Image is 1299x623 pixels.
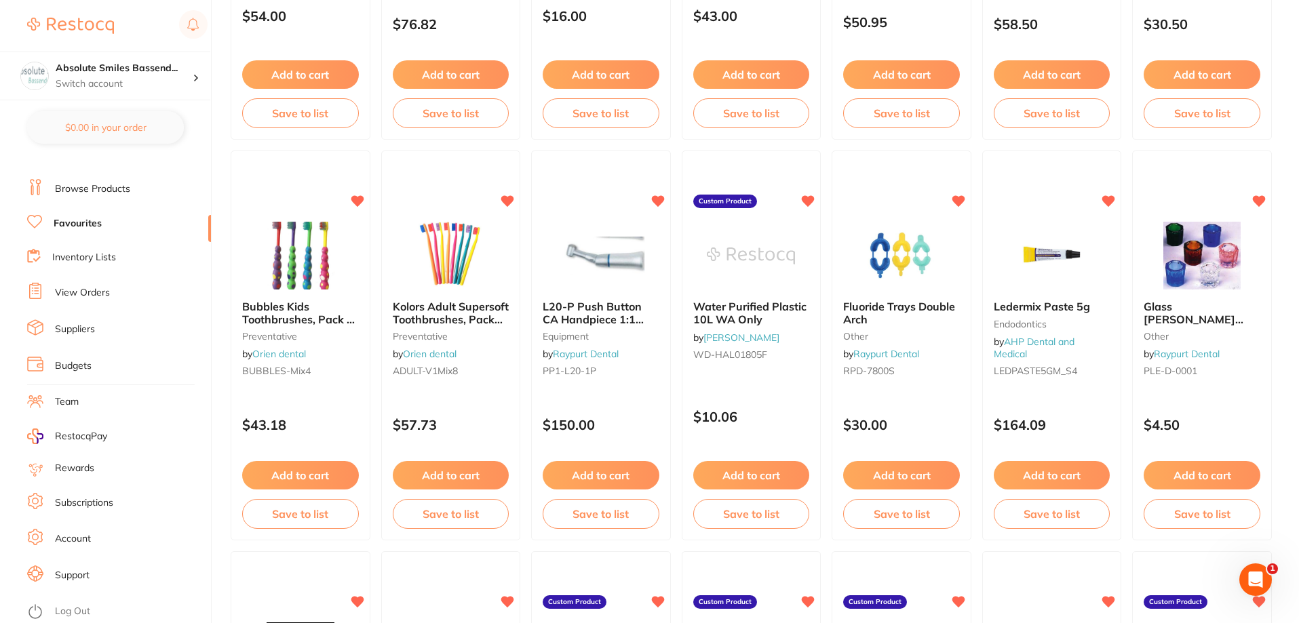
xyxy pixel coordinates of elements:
button: Save to list [843,98,960,128]
b: L20-P Push Button CA Handpiece 1:1 standard [543,300,659,325]
button: Save to list [1144,98,1260,128]
span: Kolors Adult Supersoft Toothbrushes, Pack 72 [393,300,509,338]
a: Suppliers [55,323,95,336]
a: Raypurt Dental [1154,348,1220,360]
p: $10.06 [693,409,810,424]
a: Rewards [55,462,94,475]
img: Glass Dappen Dish [1158,222,1246,289]
small: preventative [393,331,509,342]
img: RestocqPay [27,428,43,444]
p: $164.09 [994,417,1110,433]
span: 1 [1267,563,1278,574]
a: Log Out [55,605,90,618]
p: Switch account [56,77,193,91]
p: $16.00 [543,8,659,24]
h4: Absolute Smiles Bassendean [56,62,193,75]
button: Save to list [242,499,359,529]
b: Kolors Adult Supersoft Toothbrushes, Pack 72 [393,300,509,325]
p: $76.82 [393,16,509,32]
button: Add to cart [242,461,359,489]
label: Custom Product [693,595,757,609]
img: Kolors Adult Supersoft Toothbrushes, Pack 72 [406,222,495,289]
a: Account [55,532,91,546]
span: L20-P Push Button CA Handpiece 1:1 standard [543,300,644,338]
button: Add to cart [994,60,1110,89]
button: $0.00 in your order [27,111,184,144]
p: $30.50 [1144,16,1260,32]
span: WD-HAL01805F [693,348,767,361]
button: Add to cart [242,60,359,89]
span: PP1-L20-1P [543,365,596,377]
b: Ledermix Paste 5g [994,300,1110,313]
button: Add to cart [393,461,509,489]
button: Add to cart [843,60,960,89]
img: Bubbles Kids Toothbrushes, Pack of 48 [256,222,345,289]
span: Glass [PERSON_NAME] Dish [1144,300,1243,338]
span: Ledermix Paste 5g [994,300,1090,313]
a: Raypurt Dental [553,348,619,360]
span: ADULT-V1Mix8 [393,365,458,377]
span: by [543,348,619,360]
button: Save to list [393,499,509,529]
p: $50.95 [843,14,960,30]
a: Budgets [55,359,92,373]
b: Fluoride Trays Double Arch [843,300,960,325]
span: by [994,336,1074,360]
p: $58.50 [994,16,1110,32]
button: Save to list [693,98,810,128]
span: RPD-7800S [843,365,895,377]
b: Glass Dappen Dish [1144,300,1260,325]
span: by [393,348,457,360]
p: $43.00 [693,8,810,24]
img: Fluoride Trays Double Arch [857,222,946,289]
a: Support [55,569,90,582]
p: $4.50 [1144,417,1260,433]
p: $150.00 [543,417,659,433]
p: $43.18 [242,417,359,433]
span: PLE-D-0001 [1144,365,1197,377]
a: RestocqPay [27,428,107,444]
small: endodontics [994,319,1110,329]
span: by [843,348,919,360]
span: by [1144,348,1220,360]
button: Save to list [994,98,1110,128]
a: View Orders [55,286,110,300]
img: Water Purified Plastic 10L WA Only [707,222,795,289]
button: Add to cart [1144,461,1260,489]
button: Save to list [1144,499,1260,529]
a: Browse Products [55,182,130,196]
button: Save to list [543,98,659,128]
a: Orien dental [252,348,306,360]
img: L20-P Push Button CA Handpiece 1:1 standard [557,222,645,289]
span: Fluoride Trays Double Arch [843,300,955,325]
span: Water Purified Plastic 10L WA Only [693,300,807,325]
label: Custom Product [543,595,606,609]
b: Bubbles Kids Toothbrushes, Pack of 48 [242,300,359,325]
a: AHP Dental and Medical [994,336,1074,360]
a: Restocq Logo [27,10,114,41]
small: Equipment [543,331,659,342]
button: Save to list [994,499,1110,529]
small: other [843,331,960,342]
button: Save to list [843,499,960,529]
button: Save to list [393,98,509,128]
a: Team [55,395,79,409]
img: Ledermix Paste 5g [1008,222,1096,289]
label: Custom Product [693,195,757,208]
span: by [693,331,779,344]
a: [PERSON_NAME] [703,331,779,344]
button: Add to cart [843,461,960,489]
button: Save to list [242,98,359,128]
p: $57.73 [393,417,509,433]
button: Add to cart [543,461,659,489]
button: Add to cart [693,461,810,489]
a: Inventory Lists [52,251,116,264]
a: Raypurt Dental [853,348,919,360]
span: Bubbles Kids Toothbrushes, Pack of 48 [242,300,357,338]
button: Add to cart [393,60,509,89]
label: Custom Product [1144,595,1207,609]
button: Add to cart [1144,60,1260,89]
span: LEDPASTE5GM_S4 [994,365,1077,377]
small: other [1144,331,1260,342]
small: preventative [242,331,359,342]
